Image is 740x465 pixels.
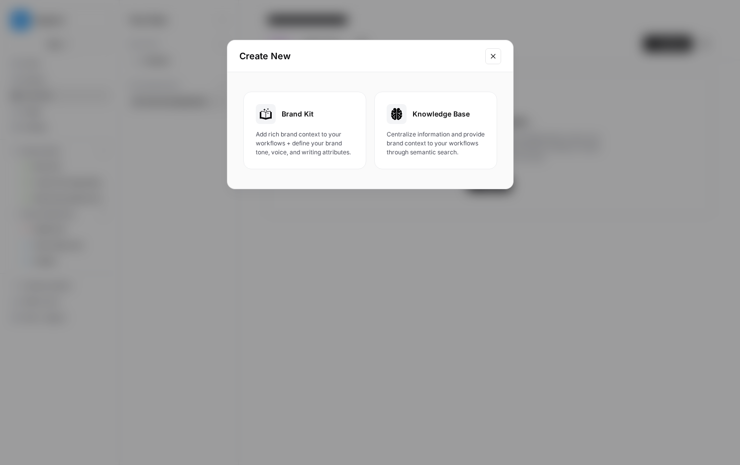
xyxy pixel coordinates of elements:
button: Knowledge BaseCentralize information and provide brand context to your workflows through semantic... [374,92,497,169]
span: Knowledge Base [413,109,470,119]
button: Close modal [485,48,501,64]
h2: Create New [239,49,479,63]
button: Brand KitAdd rich brand context to your workflows + define your brand tone, voice, and writing at... [243,92,366,169]
span: Brand Kit [282,109,314,119]
span: Add rich brand context to your workflows + define your brand tone, voice, and writing attributes. [256,130,354,157]
span: Centralize information and provide brand context to your workflows through semantic search. [387,130,485,157]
